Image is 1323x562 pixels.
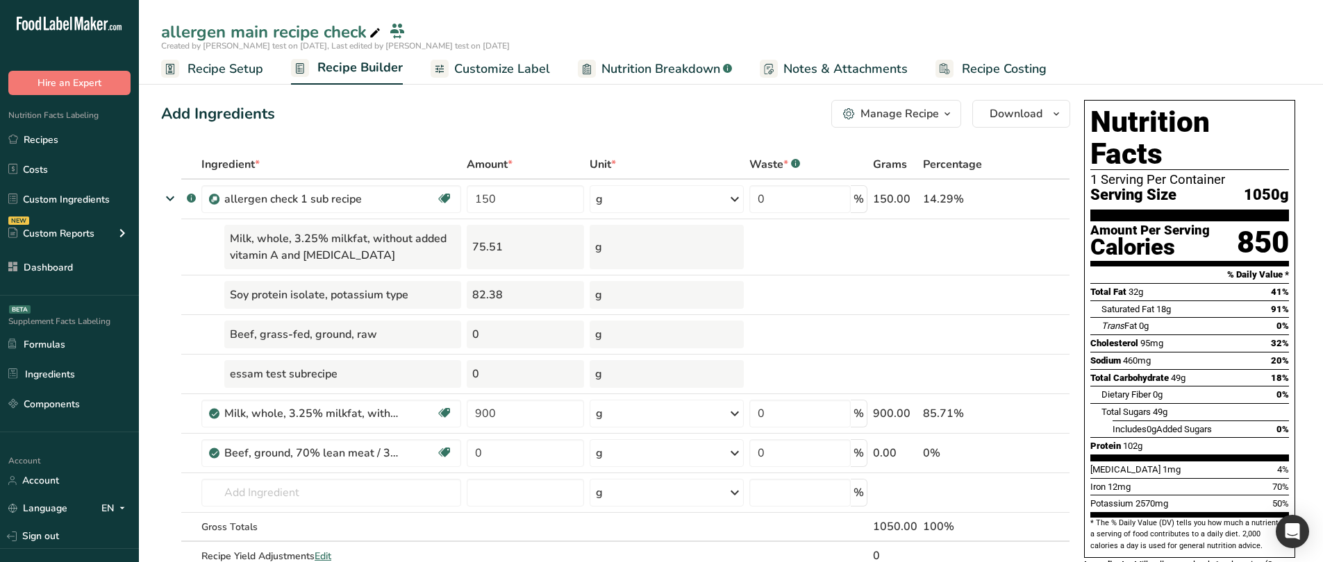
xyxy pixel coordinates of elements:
span: 41% [1271,287,1289,297]
span: Download [990,105,1042,122]
span: Created by [PERSON_NAME] test on [DATE], Last edited by [PERSON_NAME] test on [DATE] [161,40,510,51]
input: Add Ingredient [201,479,461,506]
div: allergen check 1 sub recipe [224,191,398,207]
span: 32g [1129,287,1143,297]
img: Sub Recipe [209,194,219,205]
div: Milk, whole, 3.25% milkfat, without added vitamin A and [MEDICAL_DATA] [224,405,398,422]
div: g [596,445,603,461]
span: 32% [1271,338,1289,348]
span: Recipe Builder [317,58,403,77]
span: Dietary Fiber [1101,389,1151,400]
div: 900.00 [873,405,917,422]
div: Manage Recipe [860,105,939,122]
span: Total Carbohydrate [1090,373,1169,383]
div: BETA [9,305,31,314]
div: Milk, whole, 3.25% milkfat, without added vitamin A and [MEDICAL_DATA] [224,225,461,269]
div: Amount Per Serving [1090,224,1210,237]
span: Total Fat [1090,287,1126,297]
span: Protein [1090,441,1121,451]
span: Includes Added Sugars [1113,424,1212,434]
span: 0% [1276,424,1289,434]
span: 1050g [1244,187,1289,204]
i: Trans [1101,321,1124,331]
span: Saturated Fat [1101,304,1154,314]
div: 82.38 [467,281,584,309]
div: Calories [1090,237,1210,257]
div: Waste [749,156,800,173]
div: 0% [923,445,1004,461]
div: allergen main recipe check [161,19,383,44]
span: Potassium [1090,498,1133,509]
span: 0g [1147,424,1156,434]
span: Nutrition Breakdown [601,60,720,78]
h1: Nutrition Facts [1090,106,1289,170]
span: 0g [1153,389,1163,400]
a: Nutrition Breakdown [578,53,732,85]
div: Gross Totals [201,520,461,534]
a: Notes & Attachments [760,53,908,85]
span: Notes & Attachments [783,60,908,78]
span: 91% [1271,304,1289,314]
span: Fat [1101,321,1137,331]
div: 100% [923,518,1004,535]
div: 14.29% [923,191,1004,207]
span: Amount [467,156,513,173]
div: NEW [8,216,29,225]
div: Beef, ground, 70% lean meat / 30% fat, raw [224,445,398,461]
span: Total Sugars [1101,407,1151,417]
span: 102g [1123,441,1142,451]
span: 70% [1272,482,1289,492]
span: Cholesterol [1090,338,1138,348]
div: g [596,405,603,422]
a: Language [8,496,67,520]
span: Sodium [1090,355,1121,366]
span: Grams [873,156,907,173]
div: Soy protein isolate, potassium type [224,281,461,309]
div: Custom Reports [8,226,94,241]
span: Unit [590,156,616,173]
div: EN [101,500,131,517]
div: 850 [1237,224,1289,261]
span: 1mg [1163,464,1181,475]
span: 12mg [1108,482,1131,492]
div: g [590,225,743,269]
span: Recipe Setup [188,60,263,78]
div: 1050.00 [873,518,917,535]
span: Customize Label [454,60,550,78]
section: % Daily Value * [1090,266,1289,283]
div: 0.00 [873,445,917,461]
div: g [590,360,743,388]
span: 460mg [1123,355,1151,366]
span: 0g [1139,321,1149,331]
span: [MEDICAL_DATA] [1090,464,1160,475]
button: Hire an Expert [8,71,131,95]
div: 150.00 [873,191,917,207]
div: 1 Serving Per Container [1090,173,1289,187]
span: Percentage [923,156,982,173]
a: Recipe Builder [291,52,403,85]
a: Recipe Setup [161,53,263,85]
div: Beef, grass-fed, ground, raw [224,321,461,348]
span: 4% [1277,464,1289,475]
span: 0% [1276,389,1289,400]
div: g [596,191,603,207]
button: Download [972,100,1070,128]
div: 75.51 [467,225,584,269]
span: Serving Size [1090,187,1176,204]
div: Open Intercom Messenger [1276,515,1309,548]
div: 0 [467,321,584,348]
div: 85.71% [923,405,1004,422]
span: 18% [1271,373,1289,383]
span: 18g [1156,304,1171,314]
span: 49g [1171,373,1185,383]
div: Add Ingredients [161,103,275,126]
div: g [590,281,743,309]
a: Customize Label [431,53,550,85]
a: Recipe Costing [935,53,1047,85]
div: 0 [467,360,584,388]
span: 0% [1276,321,1289,331]
span: Ingredient [201,156,260,173]
div: essam test subrecipe [224,360,461,388]
button: Manage Recipe [831,100,961,128]
span: 49g [1153,407,1167,417]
